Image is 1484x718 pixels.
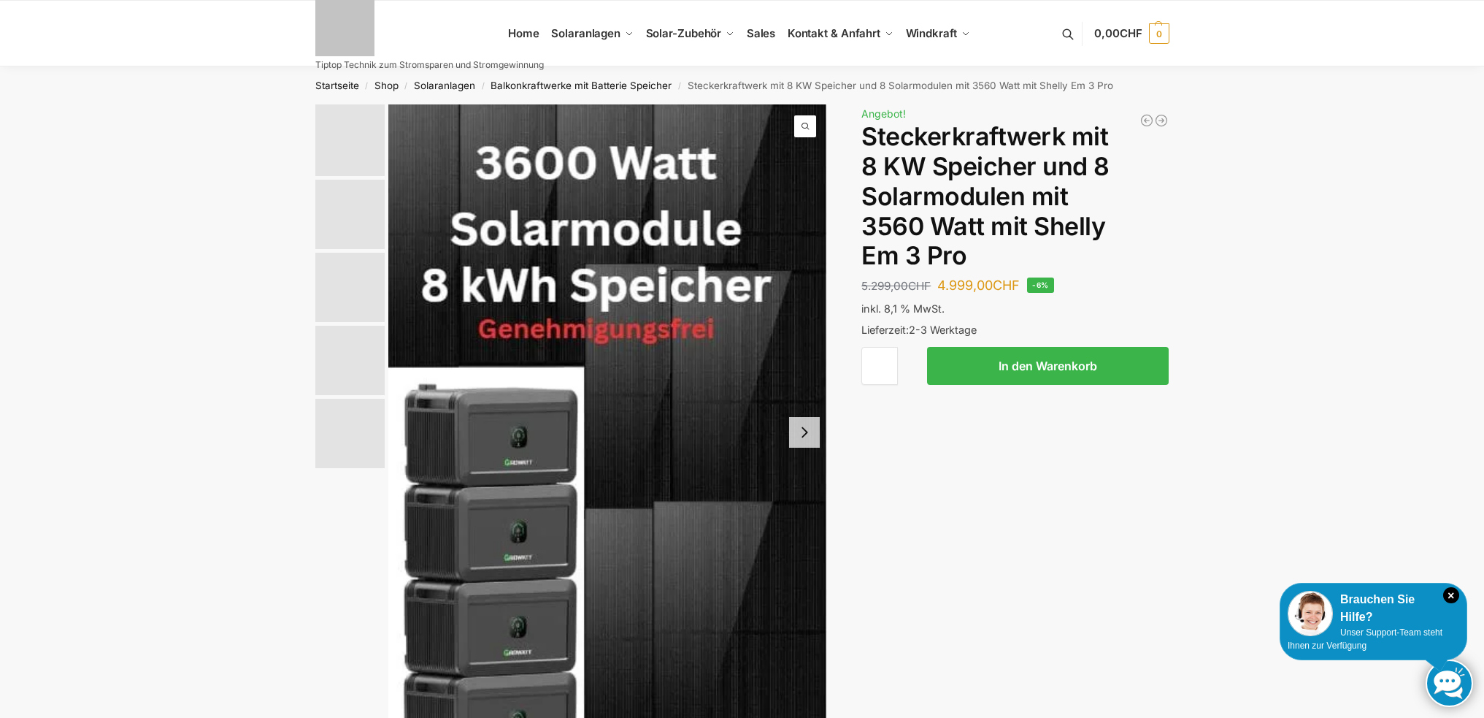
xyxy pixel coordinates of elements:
[646,26,722,40] span: Solar-Zubehör
[672,80,687,92] span: /
[639,1,740,66] a: Solar-Zubehör
[1139,113,1154,128] a: 900/600 mit 2,2 kWh Marstek Speicher
[1288,591,1333,636] img: Customer service
[1288,627,1442,651] span: Unser Support-Team steht Ihnen zur Verfügung
[861,324,977,336] span: Lieferzeit:
[937,278,1020,293] bdi: 4.999,00
[1094,26,1142,40] span: 0,00
[1443,587,1459,603] i: Schließen
[315,104,385,176] img: 8kw-3600-watt-Collage.jpg
[861,122,1169,271] h1: Steckerkraftwerk mit 8 KW Speicher und 8 Solarmodulen mit 3560 Watt mit Shelly Em 3 Pro
[861,302,945,315] span: inkl. 8,1 % MwSt.
[315,180,385,249] img: solakon-balkonkraftwerk-890-800w-2-x-445wp-module-growatt-neo-800m-x-growatt-noah-2000-schuko-kab...
[909,324,977,336] span: 2-3 Werktage
[908,279,931,293] span: CHF
[747,26,776,40] span: Sales
[861,107,906,120] span: Angebot!
[1288,591,1459,626] div: Brauchen Sie Hilfe?
[491,80,672,91] a: Balkonkraftwerke mit Batterie Speicher
[374,80,399,91] a: Shop
[399,80,414,92] span: /
[1120,26,1142,40] span: CHF
[315,61,544,69] p: Tiptop Technik zum Stromsparen und Stromgewinnung
[861,279,931,293] bdi: 5.299,00
[315,253,385,322] img: Growatt-NOAH-2000-flexible-erweiterung
[788,26,880,40] span: Kontakt & Anfahrt
[927,347,1169,385] button: In den Warenkorb
[789,417,820,448] button: Next slide
[899,1,976,66] a: Windkraft
[1027,278,1053,293] span: -6%
[545,1,639,66] a: Solaranlagen
[315,80,359,91] a: Startseite
[861,347,898,385] input: Produktmenge
[993,278,1020,293] span: CHF
[906,26,957,40] span: Windkraft
[289,66,1195,104] nav: Breadcrumb
[781,1,899,66] a: Kontakt & Anfahrt
[414,80,475,91] a: Solaranlagen
[1149,23,1169,44] span: 0
[475,80,491,92] span: /
[315,326,385,395] img: growatt-noah2000-lifepo4-batteriemodul-2048wh-speicher-fuer-balkonkraftwerk
[315,399,385,468] img: Noah_Growatt_2000
[359,80,374,92] span: /
[551,26,620,40] span: Solaranlagen
[1094,12,1169,56] a: 0,00CHF 0
[740,1,781,66] a: Sales
[1154,113,1169,128] a: Steckerkraftwerk mit 8 KW Speicher und 8 Solarmodulen mit 3600 Watt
